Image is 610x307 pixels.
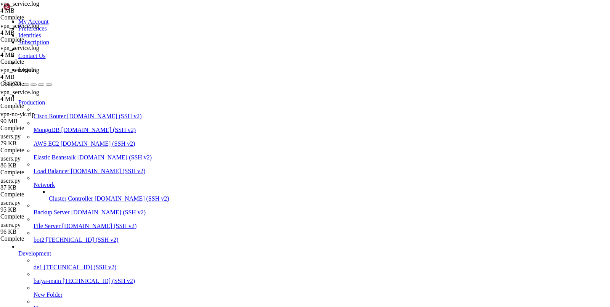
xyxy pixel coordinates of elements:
span: vpn_service.log [0,23,76,36]
span: users.py [0,155,21,162]
span: vpn-no-yk.zip [0,111,76,125]
span: users.py [0,133,76,147]
span: vpn_service.log [0,89,76,103]
span: vpn_service.log [0,23,39,29]
span: users.py [0,133,21,140]
div: 4 MB [0,29,76,36]
span: users.py [0,222,21,228]
span: vpn_service.log [0,0,76,14]
div: Complete [0,58,76,65]
span: users.py [0,177,21,184]
div: Complete [0,125,76,132]
span: users.py [0,199,21,206]
span: vpn_service.log [0,45,39,51]
div: 90 MB [0,118,76,125]
div: Complete [0,103,76,109]
span: vpn_service.log [0,67,76,80]
div: 96 KB [0,228,76,235]
span: vpn_service.log [0,45,76,58]
div: Complete [0,213,76,220]
div: 86 KB [0,162,76,169]
span: vpn-no-yk.zip [0,111,35,117]
div: Complete [0,36,76,43]
span: vpn_service.log [0,0,39,7]
div: Complete [0,80,76,87]
div: 4 MB [0,51,76,58]
div: Complete [0,169,76,176]
span: users.py [0,222,76,235]
span: vpn_service.log [0,89,39,95]
div: 4 MB [0,7,76,14]
span: users.py [0,177,76,191]
div: Complete [0,235,76,242]
span: vpn_service.log [0,67,39,73]
div: Complete [0,14,76,21]
div: Complete [0,191,76,198]
span: users.py [0,155,76,169]
div: 4 MB [0,96,76,103]
div: Complete [0,147,76,154]
div: 95 KB [0,206,76,213]
div: 4 MB [0,74,76,80]
div: 87 KB [0,184,76,191]
div: 79 KB [0,140,76,147]
span: users.py [0,199,76,213]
